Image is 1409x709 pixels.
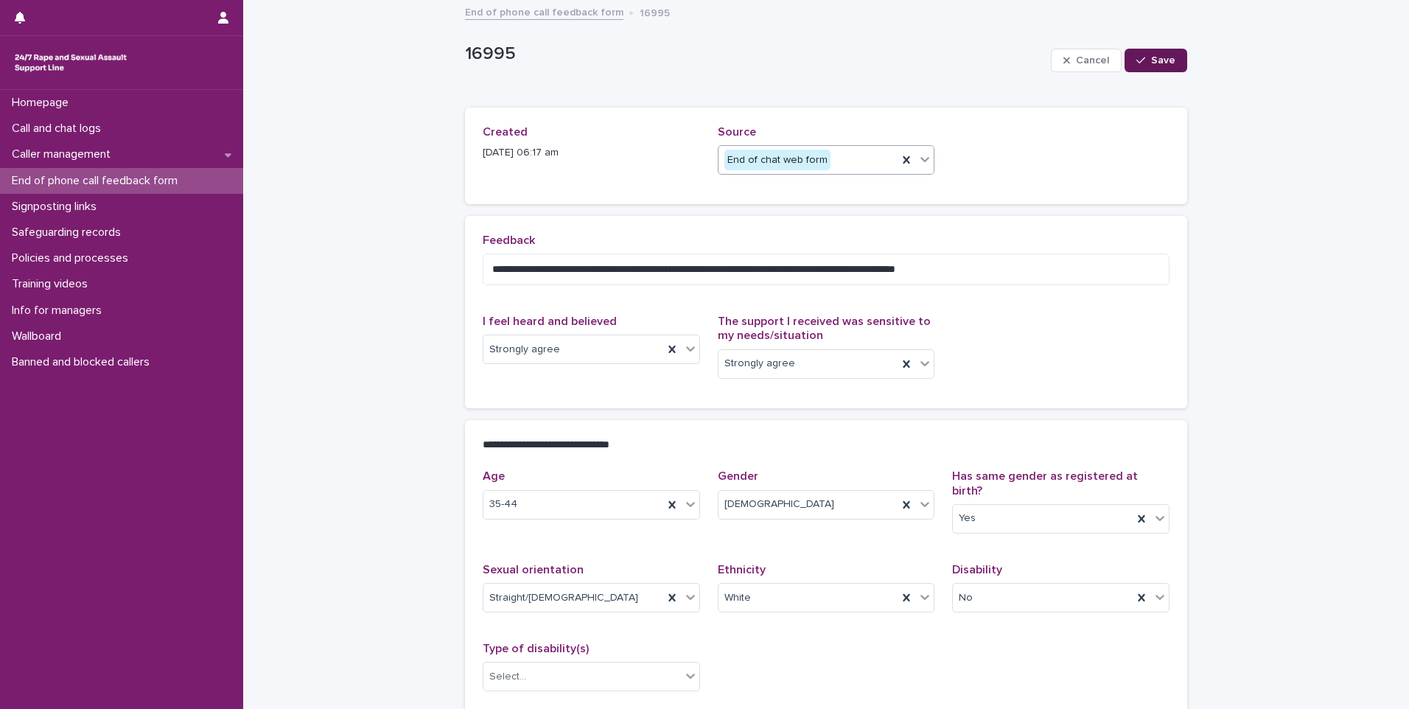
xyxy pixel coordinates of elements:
p: Info for managers [6,304,113,318]
span: Source [718,126,756,138]
span: Age [483,470,505,482]
span: Strongly agree [724,356,795,371]
p: Policies and processes [6,251,140,265]
div: End of chat web form [724,150,831,171]
span: Created [483,126,528,138]
span: Has same gender as registered at birth? [952,470,1138,496]
span: Cancel [1076,55,1109,66]
span: Straight/[DEMOGRAPHIC_DATA] [489,590,638,606]
span: Feedback [483,234,535,246]
p: Training videos [6,277,99,291]
span: I feel heard and believed [483,315,617,327]
span: Type of disability(s) [483,643,589,654]
span: White [724,590,751,606]
p: Wallboard [6,329,73,343]
div: Select... [489,669,526,685]
button: Save [1125,49,1187,72]
p: Homepage [6,96,80,110]
p: Safeguarding records [6,226,133,240]
span: 35-44 [489,497,517,512]
p: 16995 [640,4,670,20]
p: Banned and blocked callers [6,355,161,369]
span: Sexual orientation [483,564,584,576]
span: Ethnicity [718,564,766,576]
span: [DEMOGRAPHIC_DATA] [724,497,834,512]
span: The support I received was sensitive to my needs/situation [718,315,931,341]
p: [DATE] 06:17 am [483,145,700,161]
a: End of phone call feedback form [465,3,623,20]
p: Call and chat logs [6,122,113,136]
p: 16995 [465,43,1045,65]
span: Strongly agree [489,342,560,357]
span: Yes [959,511,976,526]
p: End of phone call feedback form [6,174,189,188]
img: rhQMoQhaT3yELyF149Cw [12,48,130,77]
span: No [959,590,973,606]
span: Save [1151,55,1175,66]
p: Caller management [6,147,122,161]
span: Gender [718,470,758,482]
span: Disability [952,564,1002,576]
p: Signposting links [6,200,108,214]
button: Cancel [1051,49,1122,72]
